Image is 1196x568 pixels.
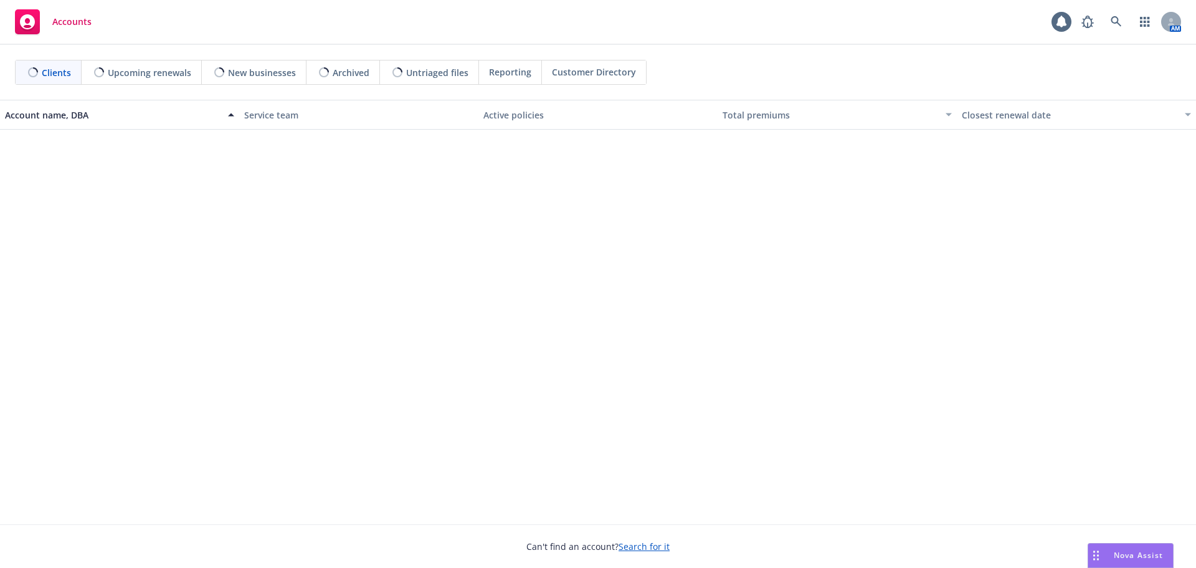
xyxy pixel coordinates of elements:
button: Total premiums [718,100,957,130]
button: Closest renewal date [957,100,1196,130]
span: Nova Assist [1114,550,1163,561]
button: Active policies [478,100,718,130]
button: Nova Assist [1088,543,1174,568]
div: Total premiums [723,108,938,122]
div: Account name, DBA [5,108,221,122]
a: Switch app [1132,9,1157,34]
span: Accounts [52,17,92,27]
span: New businesses [228,66,296,79]
a: Search for it [619,541,670,552]
a: Report a Bug [1075,9,1100,34]
a: Search [1104,9,1129,34]
div: Drag to move [1088,544,1104,567]
div: Closest renewal date [962,108,1177,122]
span: Upcoming renewals [108,66,191,79]
span: Untriaged files [406,66,468,79]
span: Can't find an account? [526,540,670,553]
span: Clients [42,66,71,79]
div: Service team [244,108,473,122]
button: Service team [239,100,478,130]
span: Archived [333,66,369,79]
span: Customer Directory [552,65,636,79]
span: Reporting [489,65,531,79]
div: Active policies [483,108,713,122]
a: Accounts [10,4,97,39]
